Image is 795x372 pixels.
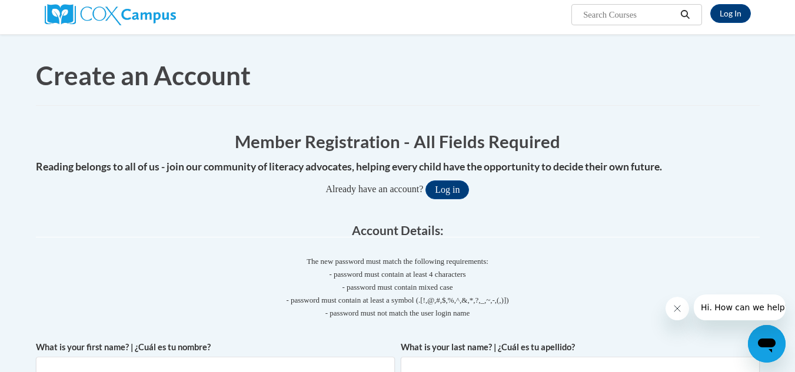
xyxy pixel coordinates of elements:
iframe: Button to launch messaging window [748,325,786,363]
span: Create an Account [36,60,251,91]
span: Already have an account? [326,184,424,194]
button: Search [676,8,694,22]
h4: Reading belongs to all of us - join our community of literacy advocates, helping every child have... [36,159,760,175]
span: - password must contain at least 4 characters - password must contain mixed case - password must ... [36,268,760,320]
label: What is your first name? | ¿Cuál es tu nombre? [36,341,395,354]
a: Log In [710,4,751,23]
img: Cox Campus [45,4,176,25]
a: Cox Campus [45,9,176,19]
iframe: Message from company [694,294,786,320]
h1: Member Registration - All Fields Required [36,129,760,153]
iframe: Close message [666,297,689,320]
span: Hi. How can we help? [7,8,95,18]
label: What is your last name? | ¿Cuál es tu apellido? [401,341,760,354]
span: The new password must match the following requirements: [307,257,488,266]
input: Search Courses [582,8,676,22]
span: Account Details: [352,223,444,237]
button: Log in [425,180,469,199]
